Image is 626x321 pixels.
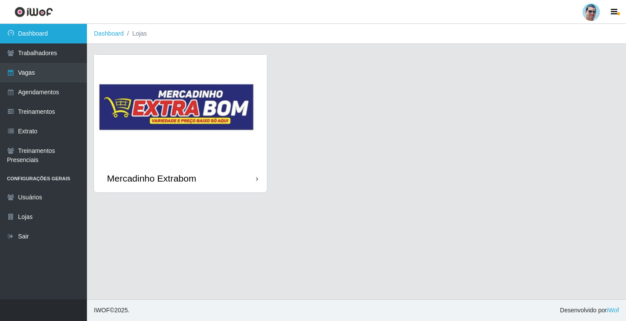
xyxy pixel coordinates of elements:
nav: breadcrumb [87,24,626,44]
a: Mercadinho Extrabom [94,55,267,192]
img: CoreUI Logo [14,7,53,17]
span: IWOF [94,307,110,314]
span: © 2025 . [94,306,130,315]
a: iWof [607,307,619,314]
span: Desenvolvido por [560,306,619,315]
li: Lojas [124,29,147,38]
img: cardImg [94,55,267,164]
a: Dashboard [94,30,124,37]
div: Mercadinho Extrabom [107,173,196,184]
